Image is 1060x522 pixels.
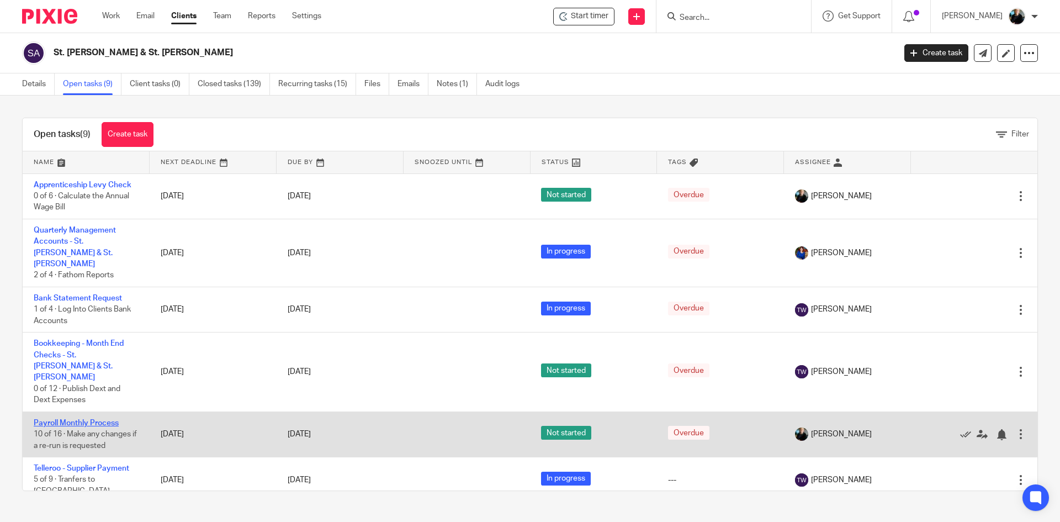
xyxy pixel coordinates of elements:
td: [DATE] [150,287,277,332]
img: svg%3E [795,365,808,378]
td: [DATE] [150,412,277,457]
a: Create task [102,122,153,147]
td: [DATE] [150,457,277,503]
span: [PERSON_NAME] [811,304,872,315]
a: Emails [397,73,428,95]
span: Overdue [668,363,709,377]
span: [DATE] [288,305,311,313]
span: In progress [541,245,591,259]
img: svg%3E [795,303,808,317]
div: St. John & St. Anne [553,8,614,25]
span: [DATE] [288,476,311,484]
h1: Open tasks [34,129,91,140]
span: Tags [668,159,687,165]
span: [DATE] [288,430,311,438]
span: [PERSON_NAME] [811,429,872,440]
td: [DATE] [150,333,277,412]
a: Client tasks (0) [130,73,189,95]
a: Mark as done [960,429,977,440]
img: svg%3E [795,473,808,487]
span: Not started [541,426,591,440]
a: Apprenticeship Levy Check [34,181,131,189]
img: nicky-partington.jpg [1008,8,1026,25]
span: Overdue [668,426,709,440]
td: [DATE] [150,219,277,287]
img: nicky-partington.jpg [795,189,808,203]
span: [DATE] [288,249,311,257]
span: Status [542,159,569,165]
span: Snoozed Until [415,159,473,165]
span: Overdue [668,188,709,202]
span: [PERSON_NAME] [811,191,872,202]
div: --- [668,474,773,486]
a: Quarterly Management Accounts - St. [PERSON_NAME] & St. [PERSON_NAME] [34,226,116,268]
span: [PERSON_NAME] [811,247,872,259]
img: nicky-partington.jpg [795,428,808,441]
td: [DATE] [150,173,277,219]
span: Get Support [838,12,881,20]
a: Team [213,10,231,22]
span: Overdue [668,245,709,259]
a: Files [364,73,389,95]
a: Work [102,10,120,22]
a: Create task [904,44,968,62]
a: Notes (1) [437,73,477,95]
span: [DATE] [288,192,311,200]
a: Bank Statement Request [34,294,122,302]
h2: St. [PERSON_NAME] & St. [PERSON_NAME] [54,47,721,59]
span: (9) [80,130,91,139]
a: Telleroo - Supplier Payment [34,465,129,472]
span: 0 of 6 · Calculate the Annual Wage Bill [34,192,129,212]
span: 2 of 4 · Fathom Reports [34,271,114,279]
a: Details [22,73,55,95]
span: Filter [1011,130,1029,138]
span: 0 of 12 · Publish Dext and Dext Expenses [34,385,120,404]
span: Not started [541,363,591,377]
a: Audit logs [485,73,528,95]
input: Search [679,13,778,23]
span: 5 of 9 · Tranfers to [GEOGRAPHIC_DATA] [34,476,110,495]
span: 1 of 4 · Log Into Clients Bank Accounts [34,305,131,325]
span: Overdue [668,302,709,315]
a: Payroll Monthly Process [34,419,119,427]
img: Pixie [22,9,77,24]
a: Bookkeeping - Month End Checks - St. [PERSON_NAME] & St. [PERSON_NAME] [34,340,124,381]
a: Recurring tasks (15) [278,73,356,95]
p: [PERSON_NAME] [942,10,1003,22]
a: Closed tasks (139) [198,73,270,95]
img: svg%3E [22,41,45,65]
span: In progress [541,472,591,486]
a: Open tasks (9) [63,73,121,95]
a: Reports [248,10,275,22]
span: 10 of 16 · Make any changes if a re-run is requested [34,430,137,450]
img: Nicole.jpeg [795,246,808,260]
span: [DATE] [288,368,311,376]
span: [PERSON_NAME] [811,474,872,486]
a: Clients [171,10,197,22]
span: [PERSON_NAME] [811,366,872,377]
span: Not started [541,188,591,202]
span: In progress [541,302,591,315]
a: Settings [292,10,321,22]
a: Email [136,10,155,22]
span: Start timer [571,10,608,22]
